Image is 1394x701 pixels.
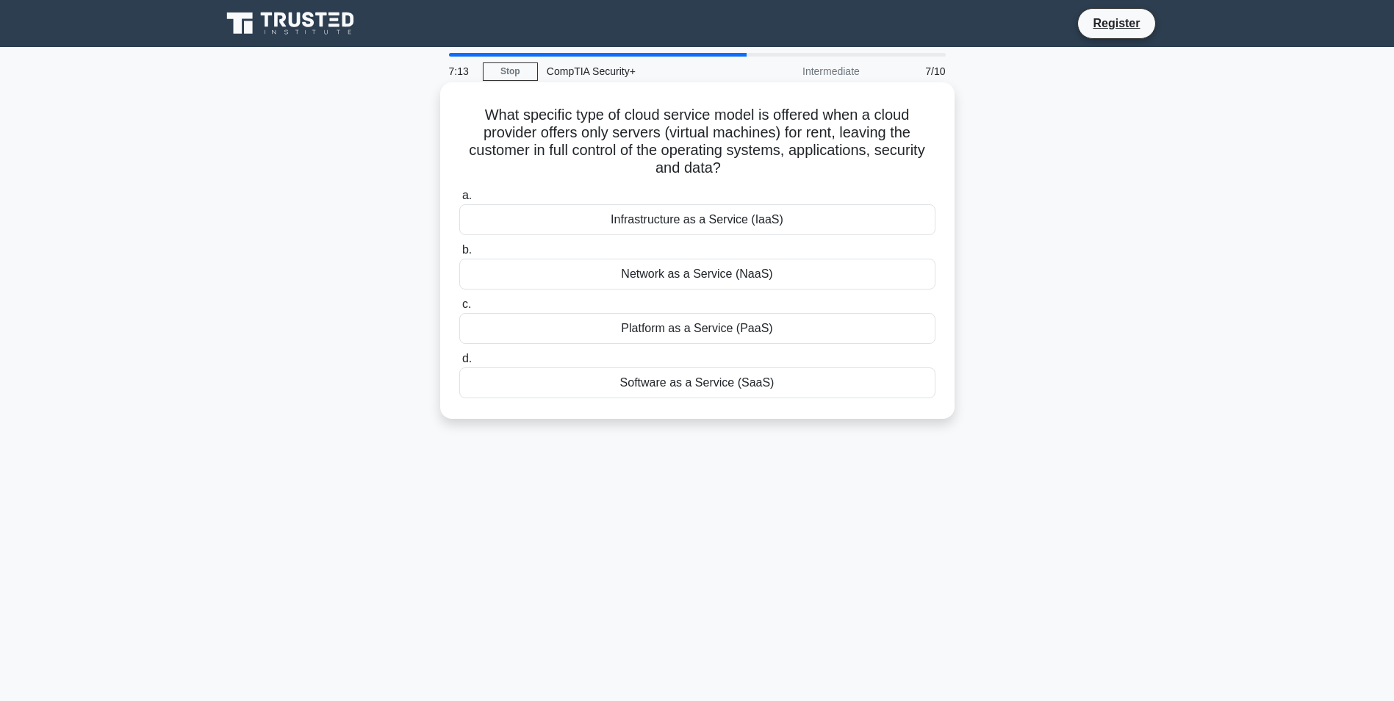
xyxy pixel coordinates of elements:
div: CompTIA Security+ [538,57,740,86]
div: Infrastructure as a Service (IaaS) [459,204,935,235]
div: 7/10 [869,57,955,86]
span: b. [462,243,472,256]
span: a. [462,189,472,201]
span: c. [462,298,471,310]
span: d. [462,352,472,364]
a: Stop [483,62,538,81]
div: Network as a Service (NaaS) [459,259,935,290]
a: Register [1084,14,1149,32]
h5: What specific type of cloud service model is offered when a cloud provider offers only servers (v... [458,106,937,178]
div: Platform as a Service (PaaS) [459,313,935,344]
div: Intermediate [740,57,869,86]
div: 7:13 [440,57,483,86]
div: Software as a Service (SaaS) [459,367,935,398]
